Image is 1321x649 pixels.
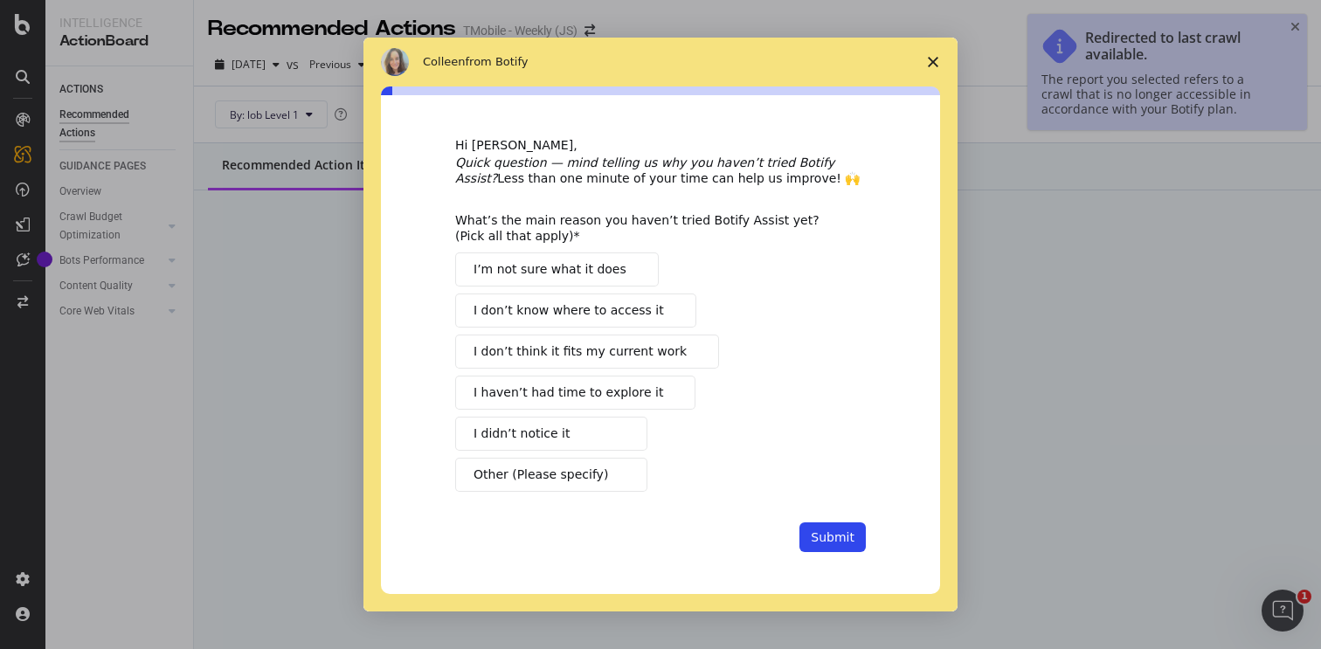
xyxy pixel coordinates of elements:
img: Profile image for Colleen [381,48,409,76]
span: I’m not sure what it does [474,260,626,279]
span: Other (Please specify) [474,466,608,484]
span: I don’t think it fits my current work [474,342,687,361]
span: from Botify [466,55,529,68]
div: Hi [PERSON_NAME], [455,137,866,155]
div: What’s the main reason you haven’t tried Botify Assist yet? (Pick all that apply) [455,212,840,244]
div: Less than one minute of your time can help us improve! 🙌 [455,155,866,186]
button: I don’t know where to access it [455,293,696,328]
button: I didn’t notice it [455,417,647,451]
span: I didn’t notice it [474,425,570,443]
span: Colleen [423,55,466,68]
button: Other (Please specify) [455,458,647,492]
span: I haven’t had time to explore it [474,383,663,402]
span: I don’t know where to access it [474,301,664,320]
i: Quick question — mind telling us why you haven’t tried Botify Assist? [455,155,834,185]
button: Submit [799,522,866,552]
button: I’m not sure what it does [455,252,659,287]
button: I haven’t had time to explore it [455,376,695,410]
span: Close survey [909,38,958,86]
button: I don’t think it fits my current work [455,335,719,369]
